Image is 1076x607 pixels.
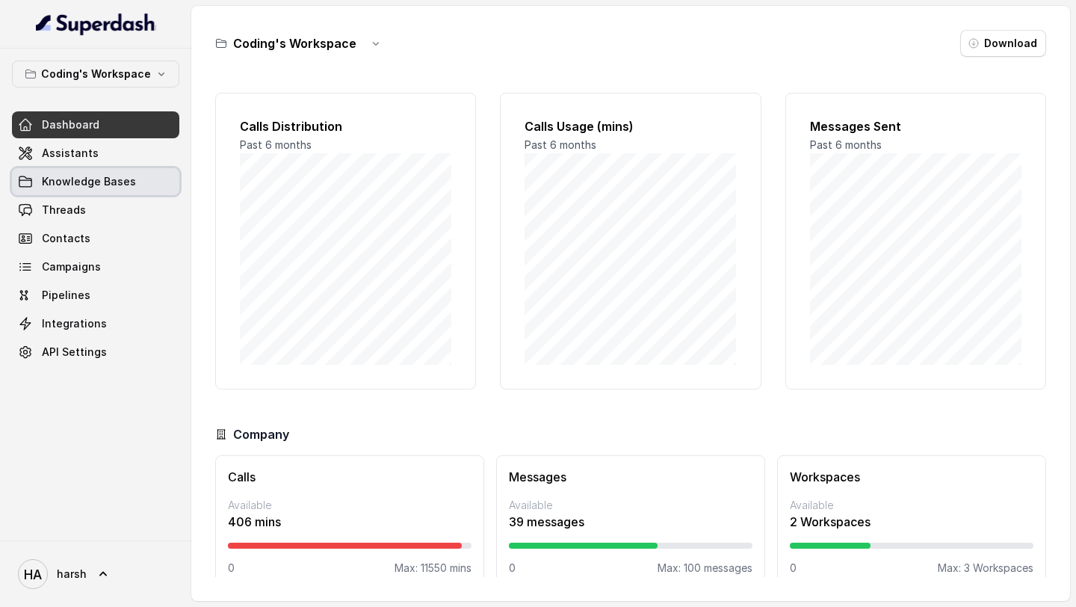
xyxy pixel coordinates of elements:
a: harsh [12,553,179,595]
h2: Calls Distribution [240,117,451,135]
text: HA [24,567,42,582]
span: Past 6 months [525,138,596,151]
p: 0 [228,561,235,576]
p: Available [509,498,752,513]
h2: Calls Usage (mins) [525,117,736,135]
span: Pipelines [42,288,90,303]
span: Campaigns [42,259,101,274]
span: harsh [57,567,87,582]
h3: Company [233,425,289,443]
h3: Workspaces [790,468,1033,486]
button: Coding's Workspace [12,61,179,87]
a: Campaigns [12,253,179,280]
span: Knowledge Bases [42,174,136,189]
p: 2 Workspaces [790,513,1033,531]
span: API Settings [42,345,107,360]
p: Max: 100 messages [658,561,752,576]
a: Knowledge Bases [12,168,179,195]
a: Integrations [12,310,179,337]
h3: Calls [228,468,471,486]
span: Assistants [42,146,99,161]
span: Dashboard [42,117,99,132]
span: Past 6 months [240,138,312,151]
span: Contacts [42,231,90,246]
h3: Coding's Workspace [233,34,356,52]
p: 39 messages [509,513,752,531]
button: Download [960,30,1046,57]
img: light.svg [36,12,156,36]
p: Available [228,498,471,513]
p: Max: 11550 mins [395,561,471,576]
h2: Messages Sent [810,117,1021,135]
a: Contacts [12,225,179,252]
p: 406 mins [228,513,471,531]
a: Pipelines [12,282,179,309]
a: Assistants [12,140,179,167]
a: API Settings [12,339,179,366]
p: 0 [509,561,516,576]
a: Threads [12,197,179,224]
h3: Messages [509,468,752,486]
p: 0 [790,561,797,576]
span: Threads [42,203,86,218]
p: Available [790,498,1033,513]
p: Coding's Workspace [41,65,151,83]
a: Dashboard [12,111,179,138]
span: Integrations [42,316,107,331]
span: Past 6 months [810,138,882,151]
p: Max: 3 Workspaces [938,561,1033,576]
